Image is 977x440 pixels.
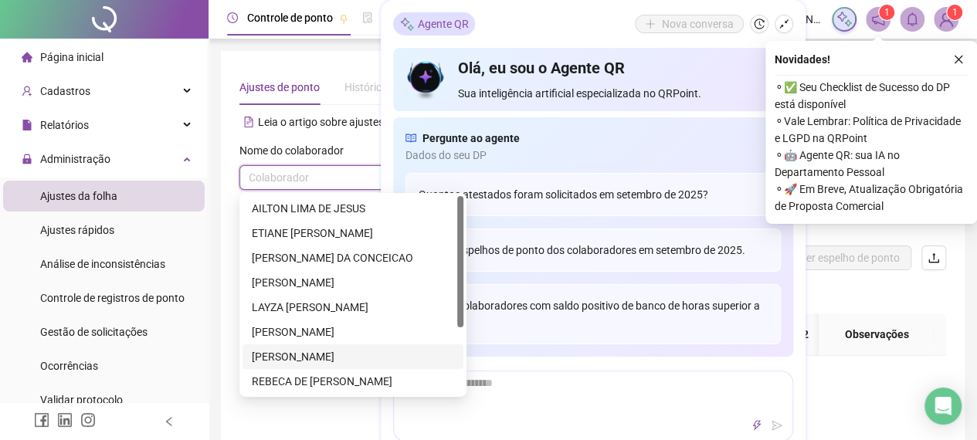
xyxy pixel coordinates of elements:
[362,12,373,23] span: file-done
[339,14,348,23] span: pushpin
[243,117,254,127] span: file-text
[952,7,958,18] span: 1
[252,373,454,390] div: REBECA DE [PERSON_NAME]
[884,7,890,18] span: 1
[243,369,463,394] div: REBECA DE JESUS SOUZA
[40,292,185,304] span: Controle de registros de ponto
[34,412,49,428] span: facebook
[243,295,463,320] div: LAYZA EDUARDA DE SOUZA RIBEIRO
[393,12,475,36] div: Agente QR
[405,147,781,164] span: Dados do seu DP
[22,52,32,63] span: home
[247,12,333,24] span: Controle de ponto
[252,299,454,316] div: LAYZA [PERSON_NAME]
[458,85,780,102] span: Sua inteligência artificial especializada no QRPoint.
[768,416,786,435] button: send
[258,116,384,128] span: Leia o artigo sobre ajustes
[879,5,894,20] sup: 1
[252,348,454,365] div: [PERSON_NAME]
[40,360,98,372] span: Ocorrências
[40,224,114,236] span: Ajustes rápidos
[252,249,454,266] div: [PERSON_NAME] DA CONCEICAO
[399,16,415,32] img: sparkle-icon.fc2bf0ac1784a2077858766a79e2daf3.svg
[924,388,962,425] div: Open Intercom Messenger
[831,326,922,343] span: Observações
[935,8,958,31] img: 73136
[905,12,919,26] span: bell
[40,51,103,63] span: Página inicial
[819,313,935,356] th: Observações
[252,225,454,242] div: ETIANE [PERSON_NAME]
[252,274,454,291] div: [PERSON_NAME]
[786,245,911,270] button: Ver espelho de ponto
[22,86,32,96] span: user-add
[953,54,964,65] span: close
[751,420,762,431] span: thunderbolt
[405,284,781,344] div: Liste os colaboradores com saldo positivo de banco de horas superior a 2 horas.
[871,12,885,26] span: notification
[775,113,968,147] span: ⚬ Vale Lembrar: Política de Privacidade e LGPD na QRPoint
[775,147,968,181] span: ⚬ 🤖 Agente QR: sua IA no Departamento Pessoal
[40,153,110,165] span: Administração
[458,57,780,79] h4: Olá, eu sou o Agente QR
[40,190,117,202] span: Ajustes da folha
[775,51,830,68] span: Novidades !
[227,12,238,23] span: clock-circle
[164,416,175,427] span: left
[252,323,454,340] div: [PERSON_NAME]
[405,57,446,102] img: icon
[239,81,320,93] span: Ajustes de ponto
[239,142,354,159] label: Nome do colaborador
[57,412,73,428] span: linkedin
[243,245,463,270] div: JANAIRA SOARES DA CONCEICAO
[40,258,165,270] span: Análise de inconsistências
[405,173,781,216] div: Quantos atestados foram solicitados em setembro de 2025?
[405,130,416,147] span: read
[80,412,96,428] span: instagram
[40,119,89,131] span: Relatórios
[754,19,765,29] span: history
[405,228,781,272] div: Gere os espelhos de ponto dos colaboradores em setembro de 2025.
[22,120,32,130] span: file
[40,394,123,406] span: Validar protocolo
[947,5,962,20] sup: Atualize o seu contato no menu Meus Dados
[344,81,439,93] span: Histórico de ajustes
[243,196,463,221] div: AILTON LIMA DE JESUS
[40,85,90,97] span: Cadastros
[243,344,463,369] div: NAIARA DAS NEVES PEREIRA
[243,270,463,295] div: LAYSA GONCALVES DOS SANTOS
[243,320,463,344] div: MAYANY KELLY RIBEIRO FERREIRA
[22,154,32,164] span: lock
[779,19,789,29] span: shrink
[775,181,968,215] span: ⚬ 🚀 Em Breve, Atualização Obrigatória de Proposta Comercial
[252,200,454,217] div: AILTON LIMA DE JESUS
[243,221,463,245] div: ETIANE SACRAMENTO DE SOUZA
[422,130,520,147] span: Pergunte ao agente
[836,11,853,28] img: sparkle-icon.fc2bf0ac1784a2077858766a79e2daf3.svg
[635,15,744,33] button: Nova conversa
[775,79,968,113] span: ⚬ ✅ Seu Checklist de Sucesso do DP está disponível
[928,252,940,264] span: upload
[748,416,766,435] button: thunderbolt
[40,326,148,338] span: Gestão de solicitações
